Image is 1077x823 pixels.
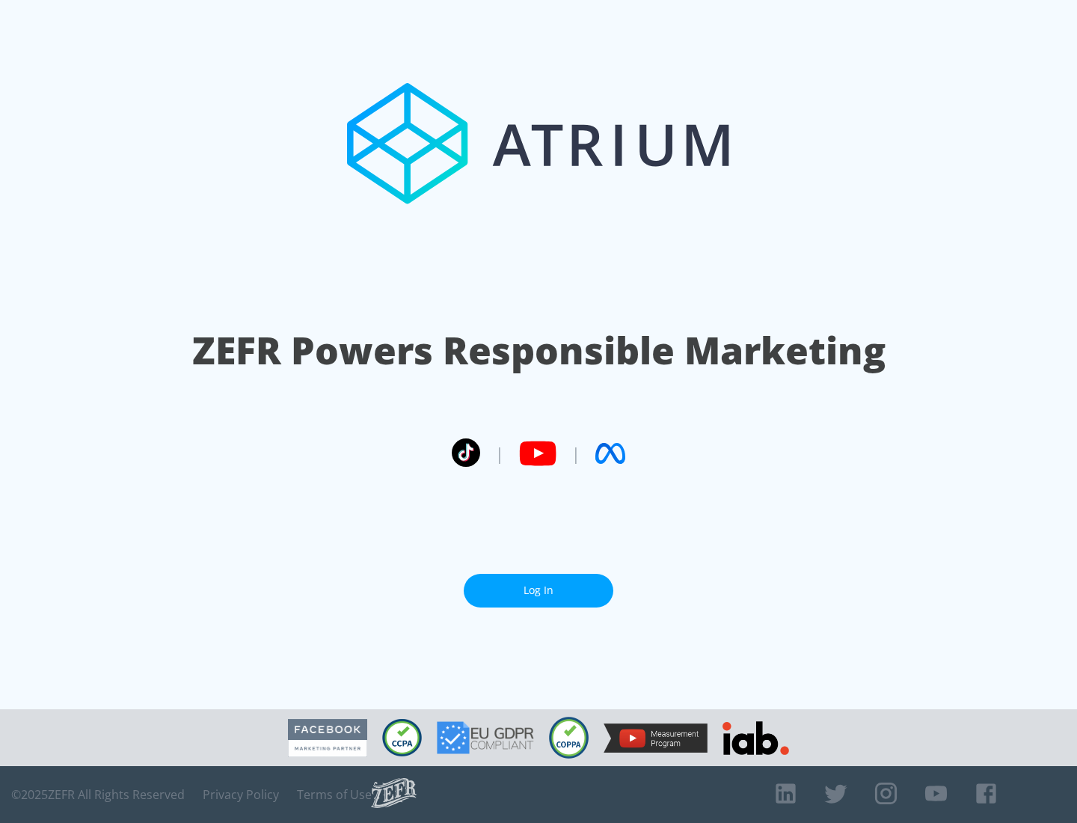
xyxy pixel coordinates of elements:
a: Log In [464,574,613,608]
img: YouTube Measurement Program [604,723,708,753]
a: Privacy Policy [203,787,279,802]
img: IAB [722,721,789,755]
span: | [571,442,580,465]
h1: ZEFR Powers Responsible Marketing [192,325,886,376]
img: COPPA Compliant [549,717,589,759]
span: © 2025 ZEFR All Rights Reserved [11,787,185,802]
img: GDPR Compliant [437,721,534,754]
img: CCPA Compliant [382,719,422,756]
a: Terms of Use [297,787,372,802]
img: Facebook Marketing Partner [288,719,367,757]
span: | [495,442,504,465]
